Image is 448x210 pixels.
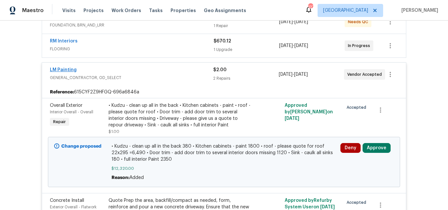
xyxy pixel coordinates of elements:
b: Reference: [50,89,74,95]
span: [DATE] [285,116,299,121]
b: Change proposed [61,144,101,149]
span: [DATE] [294,20,308,24]
span: Accepted [347,199,369,206]
span: Accepted [347,104,369,111]
span: [PERSON_NAME] [399,7,438,14]
span: Repair [51,119,68,125]
div: 2 Repairs [213,75,278,82]
span: Approved by Refurby System User on [285,198,335,209]
span: Exterior Overall - Flatwork [50,205,97,209]
span: - [279,71,308,78]
span: - [279,19,308,25]
span: Maestro [22,7,44,14]
span: $1.00 [109,130,119,134]
a: LM Painting [50,68,77,72]
span: Reason: [112,175,129,180]
span: [DATE] [279,20,293,24]
button: Deny [340,143,361,153]
span: FLOORING [50,46,214,52]
span: Properties [171,7,196,14]
span: [DATE] [294,72,308,77]
div: 615CYF2Z9HFGQ-696a6846a [42,86,406,98]
span: Concrete Install [50,198,84,203]
span: Added [129,175,144,180]
span: [GEOGRAPHIC_DATA] [323,7,368,14]
span: Vendor Accepted [347,71,384,78]
span: Projects [83,7,104,14]
span: Interior Overall - Overall [50,110,93,114]
span: $12,320.00 [112,165,337,172]
div: 1 Upgrade [214,46,279,53]
span: In Progress [348,42,373,49]
span: GENERAL_CONTRACTOR, OD_SELECT [50,74,213,81]
span: Needs QC [348,19,371,25]
span: Overall Exterior [50,103,82,108]
span: FOUNDATION, BRN_AND_LRR [50,22,214,28]
span: Geo Assignments [204,7,246,14]
div: 127 [308,4,313,10]
span: [DATE] [294,43,308,48]
span: • Kudzu - clean up all in the back 380 • Kitchen cabinets - paint 1800 • roof - please quote for ... [112,143,337,163]
a: RM Interiors [50,39,78,43]
span: [DATE] [279,72,292,77]
span: Approved by [PERSON_NAME] on [285,103,333,121]
span: [DATE] [320,205,335,209]
span: $2.00 [213,68,227,72]
div: • Kudzu - clean up all in the back • Kitchen cabinets - paint • roof - please quote for roof • Do... [109,102,251,128]
button: Approve [363,143,391,153]
span: $670.12 [214,39,231,43]
span: [DATE] [279,43,293,48]
span: - [279,42,308,49]
span: Tasks [149,8,163,13]
div: 1 Repair [214,23,279,29]
span: Visits [62,7,76,14]
span: Work Orders [112,7,141,14]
